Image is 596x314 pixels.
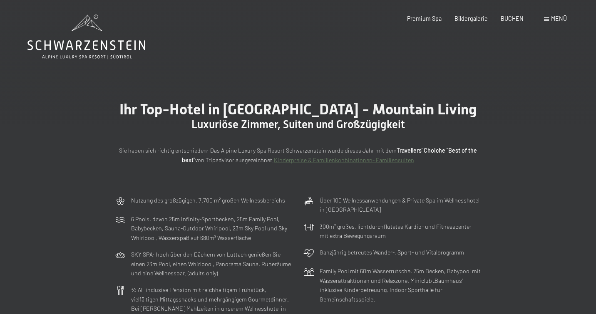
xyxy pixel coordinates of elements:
p: Nutzung des großzügigen, 7.700 m² großen Wellnessbereichs [131,196,285,205]
p: Ganzjährig betreutes Wander-, Sport- und Vitalprogramm [320,248,464,257]
a: BUCHEN [501,15,524,22]
span: Luxuriöse Zimmer, Suiten und Großzügigkeit [191,118,405,131]
span: Menü [551,15,567,22]
span: Ihr Top-Hotel in [GEOGRAPHIC_DATA] - Mountain Living [119,101,477,118]
a: Bildergalerie [454,15,488,22]
a: Premium Spa [407,15,442,22]
p: Sie haben sich richtig entschieden: Das Alpine Luxury Spa Resort Schwarzenstein wurde dieses Jahr... [115,146,481,165]
p: Family Pool mit 60m Wasserrutsche, 25m Becken, Babypool mit Wasserattraktionen und Relaxzone. Min... [320,267,481,304]
p: 300m² großes, lichtdurchflutetes Kardio- und Fitnesscenter mit extra Bewegungsraum [320,222,481,241]
a: Kinderpreise & Familienkonbinationen- Familiensuiten [274,156,414,163]
p: 6 Pools, davon 25m Infinity-Sportbecken, 25m Family Pool, Babybecken, Sauna-Outdoor Whirlpool, 23... [131,215,293,243]
p: Über 100 Wellnessanwendungen & Private Spa im Wellnesshotel in [GEOGRAPHIC_DATA] [320,196,481,215]
p: SKY SPA: hoch über den Dächern von Luttach genießen Sie einen 23m Pool, einen Whirlpool, Panorama... [131,250,293,278]
strong: Travellers' Choiche "Best of the best" [182,147,477,163]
